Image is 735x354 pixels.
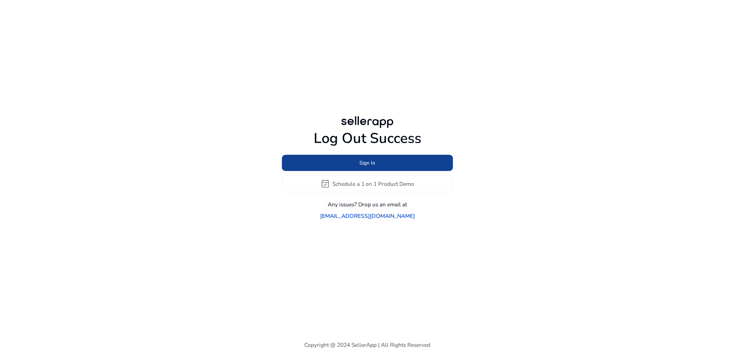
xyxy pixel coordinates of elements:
button: event_availableSchedule a 1 on 1 Product Demo [282,175,453,192]
a: [EMAIL_ADDRESS][DOMAIN_NAME] [320,212,415,220]
span: event_available [321,179,330,188]
p: Any issues? Drop us an email at [328,200,407,209]
h1: Log Out Success [282,130,453,147]
span: Sign In [360,159,376,167]
button: Sign In [282,155,453,171]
